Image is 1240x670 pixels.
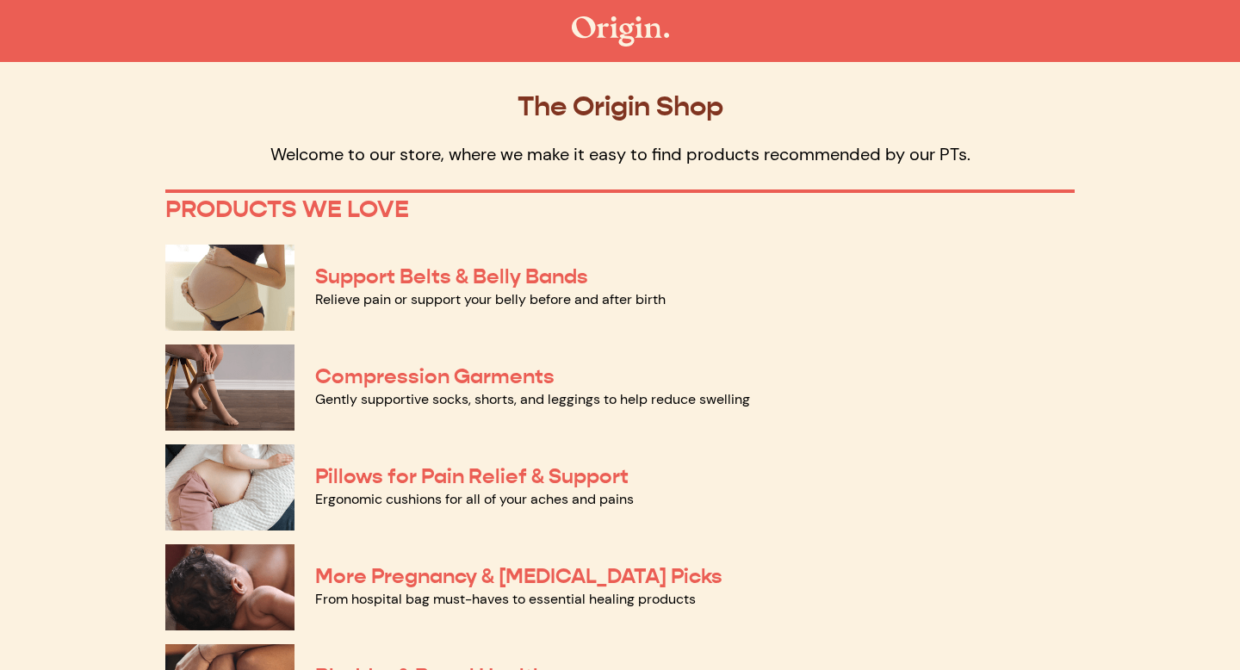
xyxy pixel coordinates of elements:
p: PRODUCTS WE LOVE [165,195,1075,224]
img: The Origin Shop [572,16,669,47]
a: More Pregnancy & [MEDICAL_DATA] Picks [315,563,722,589]
img: Pillows for Pain Relief & Support [165,444,294,530]
a: Support Belts & Belly Bands [315,264,588,289]
img: More Pregnancy & Postpartum Picks [165,544,294,630]
a: Compression Garments [315,363,555,389]
img: Compression Garments [165,344,294,431]
a: Gently supportive socks, shorts, and leggings to help reduce swelling [315,390,750,408]
a: Ergonomic cushions for all of your aches and pains [315,490,634,508]
p: The Origin Shop [165,90,1075,122]
a: Relieve pain or support your belly before and after birth [315,290,666,308]
img: Support Belts & Belly Bands [165,245,294,331]
a: From hospital bag must-haves to essential healing products [315,590,696,608]
a: Pillows for Pain Relief & Support [315,463,629,489]
p: Welcome to our store, where we make it easy to find products recommended by our PTs. [165,143,1075,165]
